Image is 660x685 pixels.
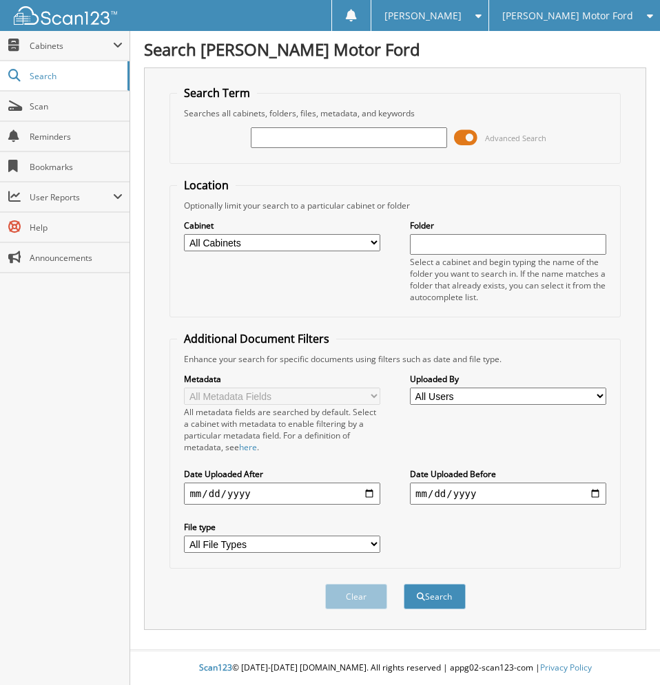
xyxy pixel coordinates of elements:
[410,483,606,505] input: end
[184,483,380,505] input: start
[404,584,466,609] button: Search
[30,131,123,143] span: Reminders
[30,161,123,173] span: Bookmarks
[384,12,462,20] span: [PERSON_NAME]
[199,662,232,673] span: Scan123
[184,220,380,231] label: Cabinet
[184,521,380,533] label: File type
[14,6,117,25] img: scan123-logo-white.svg
[30,70,121,82] span: Search
[540,662,592,673] a: Privacy Policy
[177,107,612,119] div: Searches all cabinets, folders, files, metadata, and keywords
[144,38,646,61] h1: Search [PERSON_NAME] Motor Ford
[502,12,633,20] span: [PERSON_NAME] Motor Ford
[184,468,380,480] label: Date Uploaded After
[177,178,236,193] legend: Location
[485,133,546,143] span: Advanced Search
[184,406,380,453] div: All metadata fields are searched by default. Select a cabinet with metadata to enable filtering b...
[177,331,336,346] legend: Additional Document Filters
[30,252,123,264] span: Announcements
[30,101,123,112] span: Scan
[177,353,612,365] div: Enhance your search for specific documents using filters such as date and file type.
[410,468,606,480] label: Date Uploaded Before
[30,222,123,233] span: Help
[177,200,612,211] div: Optionally limit your search to a particular cabinet or folder
[184,373,380,385] label: Metadata
[239,441,257,453] a: here
[130,651,660,685] div: © [DATE]-[DATE] [DOMAIN_NAME]. All rights reserved | appg02-scan123-com |
[177,85,257,101] legend: Search Term
[30,191,113,203] span: User Reports
[410,373,606,385] label: Uploaded By
[410,256,606,303] div: Select a cabinet and begin typing the name of the folder you want to search in. If the name match...
[325,584,387,609] button: Clear
[30,40,113,52] span: Cabinets
[410,220,606,231] label: Folder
